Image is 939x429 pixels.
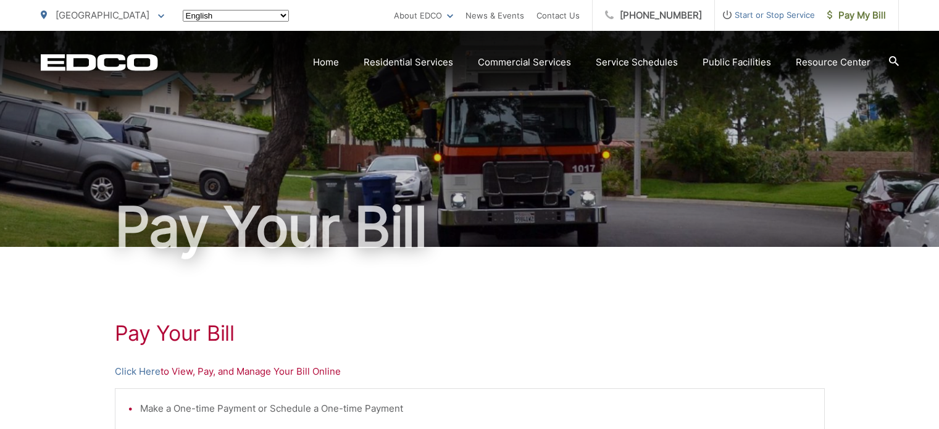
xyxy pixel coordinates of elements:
[115,364,161,379] a: Click Here
[313,55,339,70] a: Home
[394,8,453,23] a: About EDCO
[465,8,524,23] a: News & Events
[56,9,149,21] span: [GEOGRAPHIC_DATA]
[115,364,825,379] p: to View, Pay, and Manage Your Bill Online
[827,8,886,23] span: Pay My Bill
[478,55,571,70] a: Commercial Services
[183,10,289,22] select: Select a language
[115,321,825,346] h1: Pay Your Bill
[364,55,453,70] a: Residential Services
[140,401,812,416] li: Make a One-time Payment or Schedule a One-time Payment
[41,196,899,258] h1: Pay Your Bill
[41,54,158,71] a: EDCD logo. Return to the homepage.
[703,55,771,70] a: Public Facilities
[796,55,870,70] a: Resource Center
[596,55,678,70] a: Service Schedules
[536,8,580,23] a: Contact Us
